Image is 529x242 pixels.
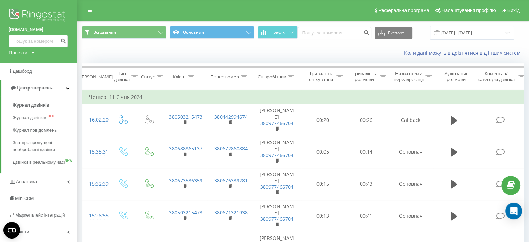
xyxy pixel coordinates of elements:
a: 380503215473 [169,114,202,120]
a: 380671321938 [214,209,248,216]
span: Реферальна програма [378,8,430,13]
a: 380442994674 [214,114,248,120]
a: 380977466704 [260,120,294,126]
div: Проекти [9,49,27,56]
div: [PERSON_NAME] [78,74,113,80]
td: [PERSON_NAME] [253,168,301,200]
span: Вихід [507,8,520,13]
div: Бізнес номер [210,74,239,80]
span: Журнал дзвінків [13,114,46,121]
span: Звіт про пропущені необроблені дзвінки [13,139,73,153]
a: 380676339281 [214,177,248,184]
div: Тип дзвінка [114,71,130,83]
button: Експорт [375,27,412,39]
td: 00:13 [301,200,345,232]
div: 15:32:39 [89,177,103,191]
button: Всі дзвінки [82,26,166,39]
a: Дзвінки в реальному часіNEW [13,156,77,169]
a: Журнал повідомлень [13,124,77,136]
td: 00:05 [301,136,345,168]
a: Звіт про пропущені необроблені дзвінки [13,136,77,156]
td: Четвер, 11 Січня 2024 [82,90,527,104]
td: Основная [388,136,433,168]
td: 00:43 [345,168,388,200]
span: Аналiтика [16,179,37,184]
a: 380977466704 [260,184,294,190]
span: Маркетплейс інтеграцій [15,212,65,218]
div: Аудіозапис розмови [439,71,473,83]
td: [PERSON_NAME] [253,136,301,168]
div: 15:35:31 [89,145,103,159]
span: Всі дзвінки [93,30,116,35]
span: Mini CRM [15,196,34,201]
span: Дзвінки в реальному часі [13,159,65,166]
a: 380672860884 [214,145,248,152]
a: 380503215473 [169,209,202,216]
td: 00:15 [301,168,345,200]
span: Графік [271,30,285,35]
a: 380688865137 [169,145,202,152]
div: Статус [141,74,155,80]
div: 16:02:20 [89,113,103,127]
a: 380977466704 [260,216,294,222]
a: [DOMAIN_NAME] [9,26,68,33]
span: Дашборд [13,69,32,74]
td: 00:20 [301,104,345,136]
td: [PERSON_NAME] [253,200,301,232]
button: Графік [258,26,298,39]
div: Клієнт [173,74,186,80]
a: 380673536359 [169,177,202,184]
div: Тривалість розмови [351,71,378,83]
a: Журнал дзвінківOLD [13,111,77,124]
img: Ringostat logo [9,7,68,24]
td: Callback [388,104,433,136]
a: Коли дані можуть відрізнятися вiд інших систем [404,49,524,56]
div: Співробітник [257,74,286,80]
a: Журнал дзвінків [13,99,77,111]
a: Центр звернень [1,80,77,96]
div: Тривалість очікування [307,71,335,83]
td: [PERSON_NAME] [253,104,301,136]
span: Налаштування профілю [441,8,496,13]
input: Пошук за номером [298,27,371,39]
td: 00:41 [345,200,388,232]
td: 00:14 [345,136,388,168]
button: Open CMP widget [3,222,20,239]
div: 15:26:55 [89,209,103,223]
div: Коментар/категорія дзвінка [476,71,516,83]
td: 00:26 [345,104,388,136]
div: Open Intercom Messenger [505,203,522,219]
span: Центр звернень [17,85,52,91]
td: Основная [388,200,433,232]
div: Назва схеми переадресації [394,71,424,83]
span: Журнал дзвінків [13,102,49,109]
a: 380977466704 [260,152,294,158]
span: Журнал повідомлень [13,127,57,134]
td: Основная [388,168,433,200]
button: Основний [170,26,254,39]
span: Кошти [16,229,29,234]
input: Пошук за номером [9,35,68,47]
